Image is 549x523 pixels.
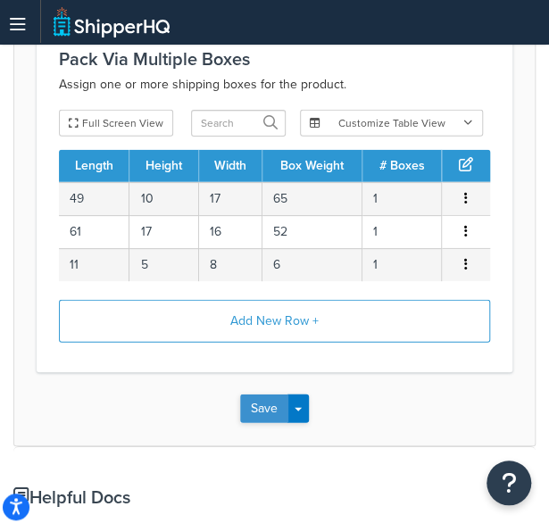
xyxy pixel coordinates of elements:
[129,248,198,281] td: 5
[262,215,362,248] td: 52
[199,215,262,248] td: 16
[262,248,362,281] td: 6
[59,300,490,343] button: Add New Row +
[240,394,288,423] button: Save
[362,150,442,182] th: # Boxes
[129,215,198,248] td: 17
[13,487,536,507] h3: Helpful Docs
[362,182,442,215] td: 1
[262,150,362,182] th: Box Weight
[59,74,490,95] p: Assign one or more shipping boxes for the product.
[199,150,262,182] th: Width
[129,182,198,215] td: 10
[199,248,262,281] td: 8
[199,182,262,215] td: 17
[59,110,173,137] button: Full Screen View
[129,150,198,182] th: Height
[487,461,531,505] button: Open Resource Center
[362,215,442,248] td: 1
[191,110,286,137] input: Search
[362,248,442,281] td: 1
[59,182,129,215] td: 49
[59,49,490,69] h3: Pack Via Multiple Boxes
[262,182,362,215] td: 65
[59,150,129,182] th: Length
[59,215,129,248] td: 61
[59,248,129,281] td: 11
[300,110,483,137] button: Customize Table View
